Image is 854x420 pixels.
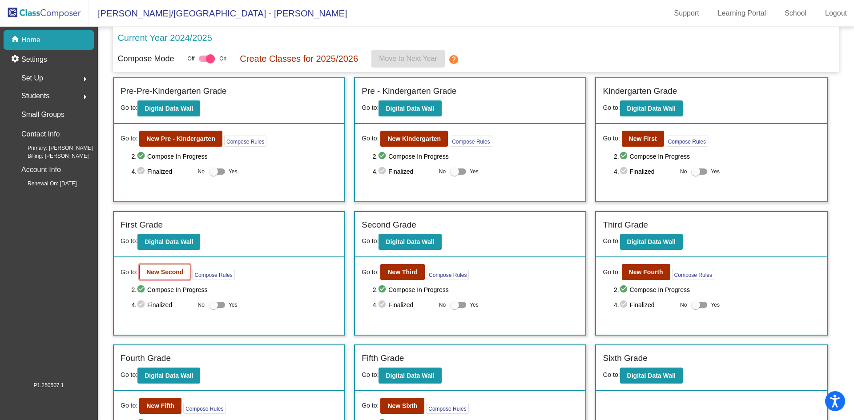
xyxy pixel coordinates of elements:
b: Digital Data Wall [386,105,434,112]
mat-icon: arrow_right [80,74,90,84]
b: Digital Data Wall [145,372,193,379]
b: Digital Data Wall [627,238,676,245]
button: Compose Rules [450,136,492,147]
span: Go to: [603,104,620,111]
b: Digital Data Wall [386,238,434,245]
button: New Kindergarten [380,131,448,147]
span: Go to: [603,371,620,378]
mat-icon: check_circle [378,151,388,162]
span: Go to: [121,134,137,143]
button: Compose Rules [666,136,708,147]
span: Set Up [21,72,43,84]
span: Go to: [121,237,137,244]
button: Digital Data Wall [137,234,200,250]
mat-icon: help [448,54,459,65]
button: New Fifth [139,398,181,414]
span: 2. Compose In Progress [131,284,338,295]
span: Billing: [PERSON_NAME] [13,152,89,160]
mat-icon: arrow_right [80,92,90,102]
b: New Kindergarten [387,135,441,142]
span: Move to Next Year [379,55,437,62]
b: Digital Data Wall [145,238,193,245]
span: 4. Finalized [373,300,435,310]
p: Current Year 2024/2025 [117,31,212,44]
mat-icon: check_circle [378,284,388,295]
mat-icon: check_circle [619,151,630,162]
span: No [680,168,687,176]
button: Digital Data Wall [620,368,683,384]
button: Compose Rules [183,403,226,414]
span: Yes [711,300,720,310]
mat-icon: check_circle [137,284,147,295]
span: 2. Compose In Progress [614,151,820,162]
span: Yes [711,166,720,177]
span: 2. Compose In Progress [373,151,579,162]
b: Digital Data Wall [145,105,193,112]
a: School [777,6,814,20]
span: Off [187,55,194,63]
span: 4. Finalized [131,166,193,177]
label: Fourth Grade [121,352,171,365]
label: Pre - Kindergarten Grade [362,85,456,98]
button: Digital Data Wall [379,234,441,250]
mat-icon: check_circle [378,300,388,310]
span: Go to: [121,371,137,378]
b: Digital Data Wall [627,105,676,112]
mat-icon: check_circle [137,166,147,177]
b: New Pre - Kindergarten [146,135,215,142]
span: Go to: [121,104,137,111]
span: No [680,301,687,309]
label: Pre-Pre-Kindergarten Grade [121,85,227,98]
button: Digital Data Wall [137,368,200,384]
span: Yes [229,166,238,177]
p: Contact Info [21,128,60,140]
mat-icon: home [11,35,21,45]
button: Compose Rules [427,269,469,280]
span: Go to: [603,237,620,244]
p: Create Classes for 2025/2026 [240,52,358,65]
b: New Fourth [629,268,663,276]
span: Yes [229,300,238,310]
span: Go to: [603,268,620,277]
a: Learning Portal [711,6,773,20]
span: No [198,301,205,309]
button: Digital Data Wall [620,234,683,250]
span: No [198,168,205,176]
span: Go to: [362,134,379,143]
span: 4. Finalized [614,166,676,177]
label: Fifth Grade [362,352,404,365]
span: 2. Compose In Progress [131,151,338,162]
span: Go to: [362,237,379,244]
mat-icon: settings [11,54,21,65]
mat-icon: check_circle [378,166,388,177]
span: Students [21,90,49,102]
mat-icon: check_circle [619,300,630,310]
span: No [439,301,446,309]
p: Small Groups [21,108,64,121]
span: 4. Finalized [131,300,193,310]
button: New Fourth [622,264,670,280]
button: New Pre - Kindergarten [139,131,222,147]
span: Go to: [603,134,620,143]
button: New First [622,131,664,147]
span: Renewal On: [DATE] [13,180,77,188]
b: New Second [146,268,183,276]
button: Compose Rules [672,269,714,280]
button: Compose Rules [192,269,234,280]
b: New Fifth [146,402,174,409]
p: Settings [21,54,47,65]
b: Digital Data Wall [386,372,434,379]
button: Digital Data Wall [620,100,683,116]
span: [PERSON_NAME]/[GEOGRAPHIC_DATA] - [PERSON_NAME] [89,6,347,20]
button: New Sixth [380,398,424,414]
label: Sixth Grade [603,352,647,365]
span: Go to: [362,371,379,378]
span: 4. Finalized [614,300,676,310]
label: Second Grade [362,219,416,232]
p: Home [21,35,40,45]
a: Logout [818,6,854,20]
button: Move to Next Year [371,50,445,68]
mat-icon: check_circle [619,284,630,295]
a: Support [667,6,706,20]
button: New Third [380,264,425,280]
